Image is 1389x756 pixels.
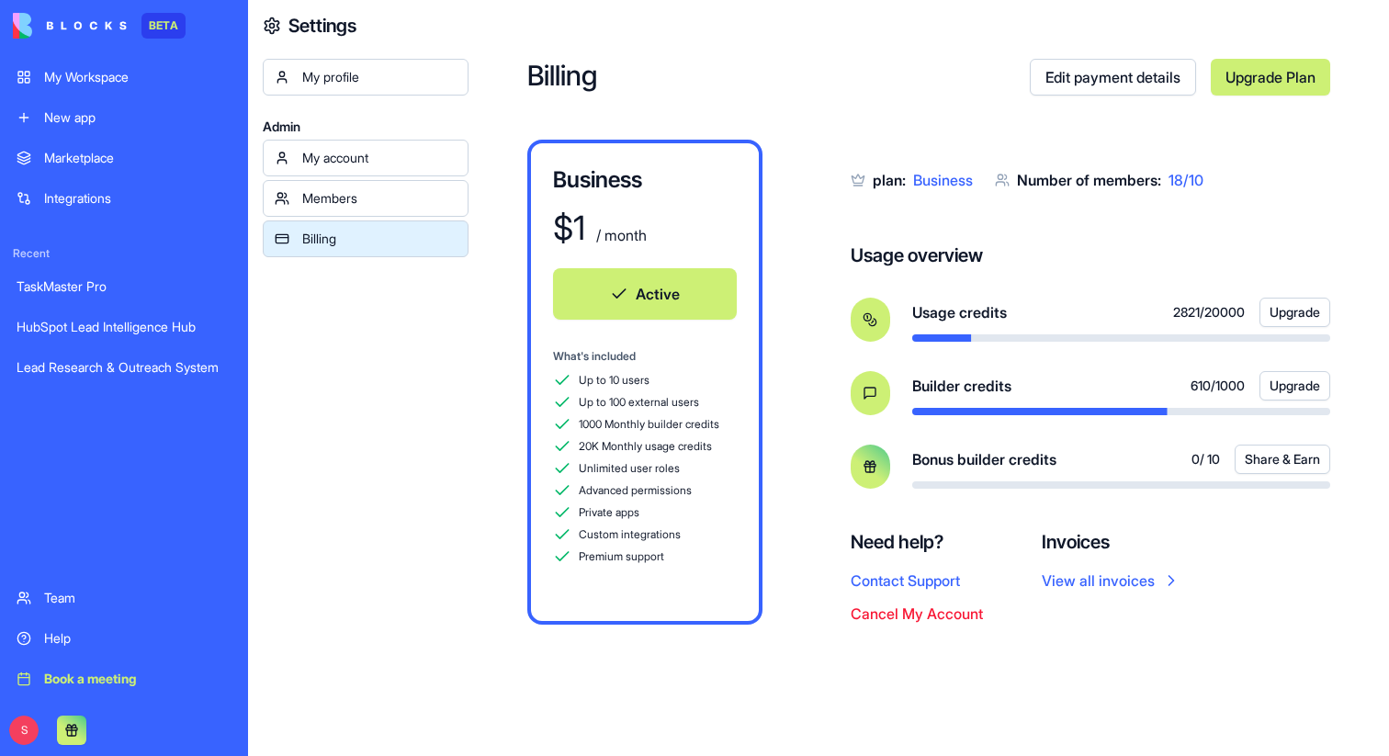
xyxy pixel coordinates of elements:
[6,660,243,697] a: Book a meeting
[288,13,356,39] h4: Settings
[579,505,639,520] span: Private apps
[44,189,231,208] div: Integrations
[6,140,243,176] a: Marketplace
[6,580,243,616] a: Team
[302,189,457,208] div: Members
[579,439,712,454] span: 20K Monthly usage credits
[44,68,231,86] div: My Workspace
[141,13,186,39] div: BETA
[553,165,737,195] h3: Business
[6,180,243,217] a: Integrations
[44,629,231,648] div: Help
[579,549,664,564] span: Premium support
[1235,445,1330,474] button: Share & Earn
[9,716,39,745] span: S
[579,527,681,542] span: Custom integrations
[263,59,469,96] a: My profile
[1030,59,1196,96] a: Edit payment details
[302,149,457,167] div: My account
[263,220,469,257] a: Billing
[553,268,737,320] button: Active
[553,349,737,364] div: What's included
[13,13,186,39] a: BETA
[44,108,231,127] div: New app
[44,589,231,607] div: Team
[527,59,1030,96] h2: Billing
[302,230,457,248] div: Billing
[873,171,906,189] span: plan:
[1017,171,1161,189] span: Number of members:
[6,246,243,261] span: Recent
[6,268,243,305] a: TaskMaster Pro
[17,358,231,377] div: Lead Research & Outreach System
[579,373,649,388] span: Up to 10 users
[44,670,231,688] div: Book a meeting
[851,570,960,592] button: Contact Support
[6,620,243,657] a: Help
[6,309,243,345] a: HubSpot Lead Intelligence Hub
[579,417,719,432] span: 1000 Monthly builder credits
[1259,371,1330,401] button: Upgrade
[851,603,983,625] button: Cancel My Account
[527,140,762,625] a: Business$1 / monthActiveWhat's includedUp to 10 usersUp to 100 external users1000 Monthly builder...
[912,301,1007,323] span: Usage credits
[44,149,231,167] div: Marketplace
[851,243,983,268] h4: Usage overview
[6,349,243,386] a: Lead Research & Outreach System
[851,529,983,555] h4: Need help?
[593,224,647,246] div: / month
[579,483,692,498] span: Advanced permissions
[553,209,585,246] div: $ 1
[6,99,243,136] a: New app
[13,13,127,39] img: logo
[263,180,469,217] a: Members
[579,395,699,410] span: Up to 100 external users
[1211,59,1330,96] a: Upgrade Plan
[1173,303,1245,322] span: 2821 / 20000
[263,118,469,136] span: Admin
[912,448,1056,470] span: Bonus builder credits
[263,140,469,176] a: My account
[302,68,457,86] div: My profile
[1191,450,1220,468] span: 0 / 10
[1042,529,1180,555] h4: Invoices
[6,59,243,96] a: My Workspace
[1042,570,1180,592] a: View all invoices
[17,318,231,336] div: HubSpot Lead Intelligence Hub
[1169,171,1203,189] span: 18 / 10
[17,277,231,296] div: TaskMaster Pro
[1191,377,1245,395] span: 610 / 1000
[912,375,1011,397] span: Builder credits
[579,461,680,476] span: Unlimited user roles
[1259,298,1330,327] button: Upgrade
[913,171,973,189] span: Business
